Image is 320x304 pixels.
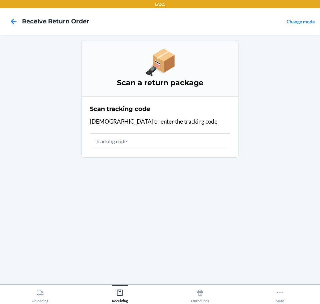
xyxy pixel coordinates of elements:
[80,285,160,303] button: Receiving
[32,286,48,303] div: Unloading
[276,286,284,303] div: More
[191,286,209,303] div: Outbounds
[22,17,89,26] h4: Receive Return Order
[287,19,315,24] a: Change mode
[90,133,230,149] input: Tracking code
[90,117,230,126] p: [DEMOGRAPHIC_DATA] or enter the tracking code
[155,1,165,7] p: LAX1
[112,286,128,303] div: Receiving
[160,285,240,303] button: Outbounds
[90,78,230,88] h3: Scan a return package
[90,105,150,113] h2: Scan tracking code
